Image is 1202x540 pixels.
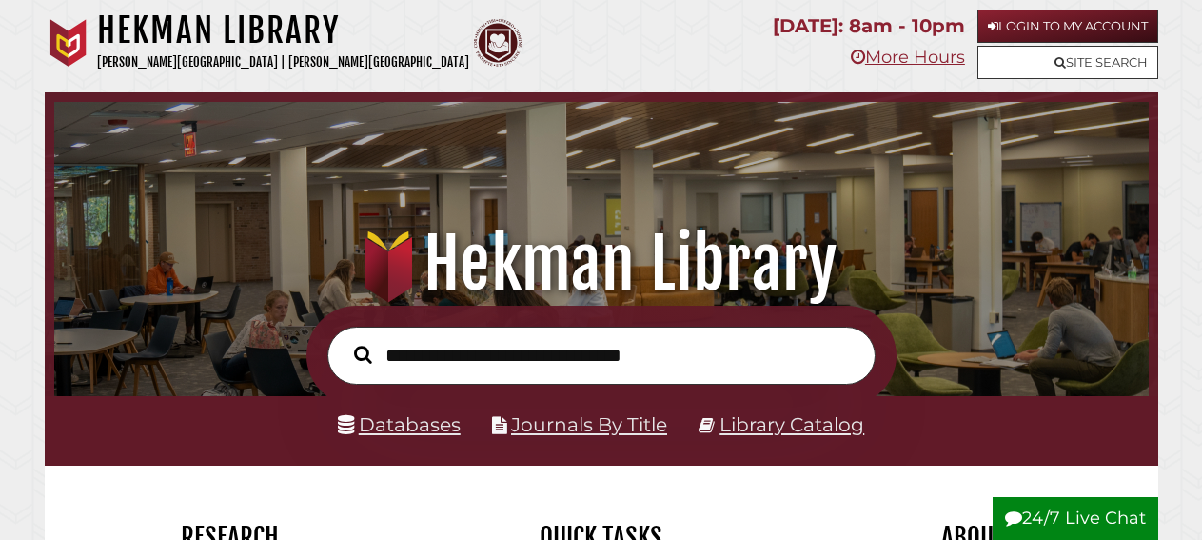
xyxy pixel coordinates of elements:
[45,19,92,67] img: Calvin University
[71,222,1130,306] h1: Hekman Library
[354,345,372,364] i: Search
[511,412,667,436] a: Journals By Title
[97,10,469,51] h1: Hekman Library
[474,19,522,67] img: Calvin Theological Seminary
[719,412,864,436] a: Library Catalog
[977,46,1158,79] a: Site Search
[345,341,382,369] button: Search
[851,47,965,68] a: More Hours
[773,10,965,43] p: [DATE]: 8am - 10pm
[97,51,469,73] p: [PERSON_NAME][GEOGRAPHIC_DATA] | [PERSON_NAME][GEOGRAPHIC_DATA]
[338,412,461,436] a: Databases
[977,10,1158,43] a: Login to My Account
